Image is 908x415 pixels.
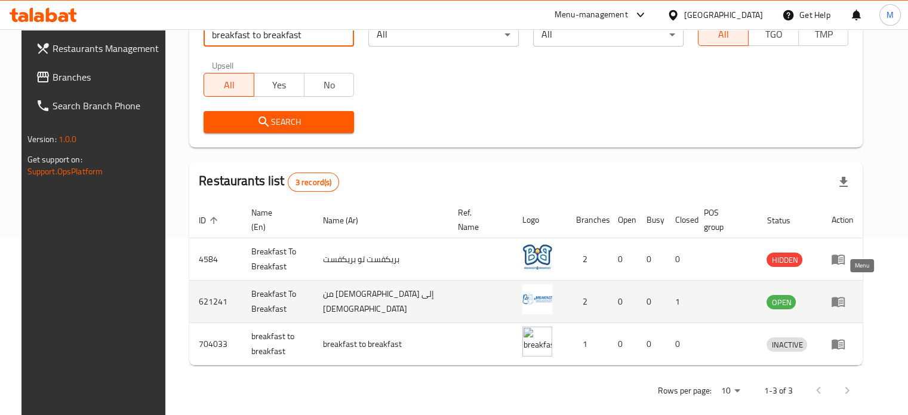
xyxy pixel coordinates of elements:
td: 0 [637,323,666,365]
button: Yes [254,73,304,97]
span: Status [767,213,805,228]
span: HIDDEN [767,253,802,267]
span: INACTIVE [767,338,807,352]
span: Search Branch Phone [53,99,164,113]
td: 2 [567,238,608,281]
th: Action [821,202,863,238]
a: Search Branch Phone [26,91,173,120]
a: Branches [26,63,173,91]
th: Open [608,202,637,238]
span: Search [213,115,344,130]
span: Yes [259,76,300,94]
td: 0 [666,323,694,365]
span: All [209,76,250,94]
td: بريكفست تو بريكفست [313,238,449,281]
td: 4584 [189,238,242,281]
div: HIDDEN [767,253,802,267]
table: enhanced table [189,202,863,365]
button: No [304,73,355,97]
span: Version: [27,131,57,147]
td: Breakfast To Breakfast [242,238,313,281]
img: breakfast to breakfast [522,327,552,356]
td: 704033 [189,323,242,365]
td: 0 [608,281,637,323]
div: All [533,23,684,47]
span: No [309,76,350,94]
span: All [703,26,744,43]
th: Logo [513,202,567,238]
a: Restaurants Management [26,34,173,63]
td: breakfast to breakfast [242,323,313,365]
td: 0 [637,281,666,323]
p: Rows per page: [657,383,711,398]
div: Menu-management [555,8,628,22]
span: Ref. Name [458,205,498,234]
span: Get support on: [27,152,82,167]
span: M [887,8,894,21]
span: ID [199,213,221,228]
td: breakfast to breakfast [313,323,449,365]
div: Rows per page: [716,382,744,400]
button: TMP [798,22,849,46]
div: All [368,23,519,47]
span: 3 record(s) [288,177,339,188]
span: OPEN [767,296,796,309]
img: Breakfast To Breakfast [522,242,552,272]
th: Branches [567,202,608,238]
th: Closed [666,202,694,238]
input: Search for restaurant name or ID.. [204,23,354,47]
th: Busy [637,202,666,238]
label: Upsell [212,61,234,69]
span: Name (Ar) [323,213,374,228]
td: 1 [666,281,694,323]
div: INACTIVE [767,337,807,352]
div: [GEOGRAPHIC_DATA] [684,8,763,21]
button: Search [204,111,354,133]
div: Total records count [288,173,340,192]
td: 1 [567,323,608,365]
td: 0 [608,238,637,281]
span: TGO [753,26,794,43]
span: Branches [53,70,164,84]
td: من [DEMOGRAPHIC_DATA] إلى [DEMOGRAPHIC_DATA] [313,281,449,323]
p: 1-3 of 3 [764,383,792,398]
span: 1.0.0 [59,131,77,147]
td: 2 [567,281,608,323]
button: All [204,73,254,97]
span: POS group [704,205,743,234]
img: Breakfast To Breakfast [522,284,552,314]
div: Export file [829,168,858,196]
button: TGO [748,22,799,46]
span: Restaurants Management [53,41,164,56]
div: Menu [831,252,853,266]
td: 0 [666,238,694,281]
button: All [698,22,749,46]
td: 621241 [189,281,242,323]
h2: Restaurants list [199,172,339,192]
a: Support.OpsPlatform [27,164,103,179]
div: Menu [831,337,853,351]
td: 0 [608,323,637,365]
td: Breakfast To Breakfast [242,281,313,323]
span: TMP [804,26,844,43]
td: 0 [637,238,666,281]
span: Name (En) [251,205,298,234]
